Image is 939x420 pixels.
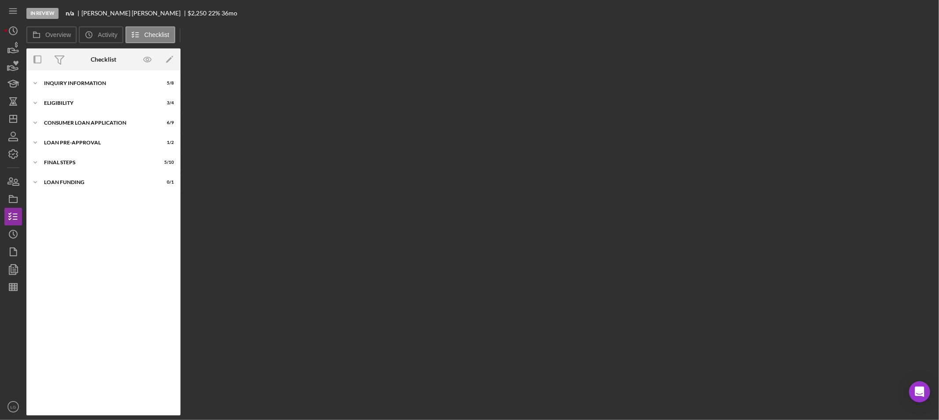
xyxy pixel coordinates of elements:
[158,160,174,165] div: 5 / 10
[158,140,174,145] div: 1 / 2
[158,120,174,125] div: 6 / 9
[44,81,152,86] div: Inquiry Information
[144,31,169,38] label: Checklist
[221,10,237,17] div: 36 mo
[45,31,71,38] label: Overview
[909,381,930,402] div: Open Intercom Messenger
[81,10,188,17] div: [PERSON_NAME] [PERSON_NAME]
[158,81,174,86] div: 5 / 8
[26,8,59,19] div: In Review
[91,56,116,63] div: Checklist
[11,405,16,409] text: LG
[158,100,174,106] div: 3 / 4
[208,10,220,17] div: 22 %
[158,180,174,185] div: 0 / 1
[44,100,152,106] div: Eligibility
[26,26,77,43] button: Overview
[125,26,175,43] button: Checklist
[44,140,152,145] div: Loan Pre-Approval
[4,398,22,416] button: LG
[188,9,207,17] span: $2,250
[66,10,74,17] b: n/a
[44,180,152,185] div: Loan Funding
[44,160,152,165] div: FINAL STEPS
[79,26,123,43] button: Activity
[98,31,117,38] label: Activity
[44,120,152,125] div: Consumer Loan Application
